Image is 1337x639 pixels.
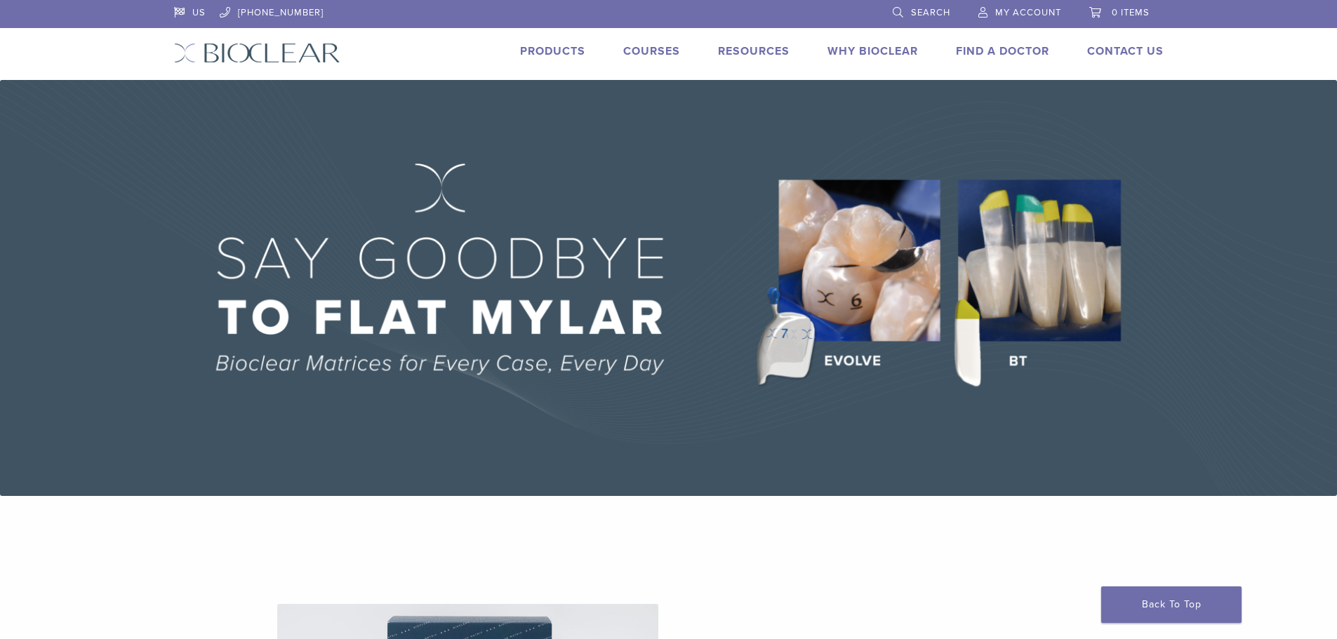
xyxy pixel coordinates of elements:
[995,7,1061,18] span: My Account
[956,44,1049,58] a: Find A Doctor
[1101,586,1242,623] a: Back To Top
[827,44,918,58] a: Why Bioclear
[623,44,680,58] a: Courses
[1112,7,1150,18] span: 0 items
[1087,44,1164,58] a: Contact Us
[520,44,585,58] a: Products
[911,7,950,18] span: Search
[718,44,790,58] a: Resources
[174,43,340,63] img: Bioclear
